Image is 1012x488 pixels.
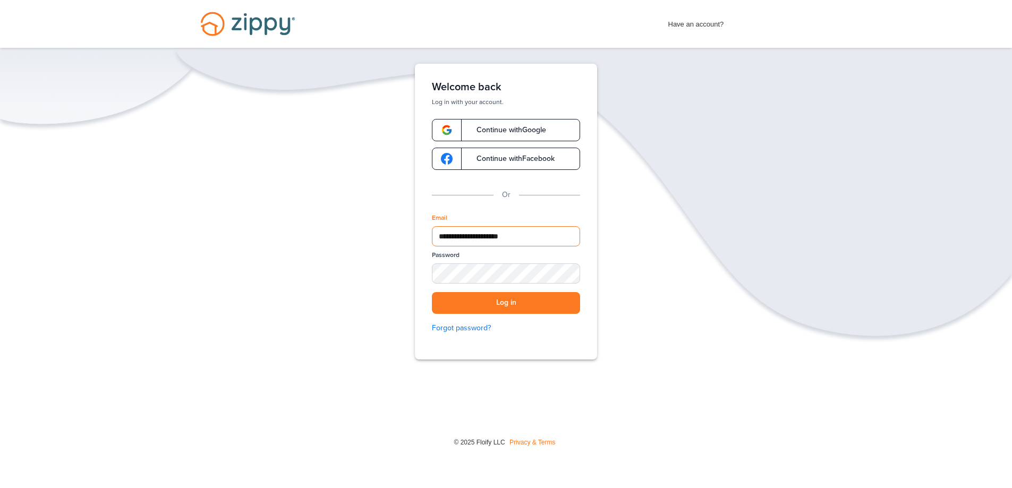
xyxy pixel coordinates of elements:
img: google-logo [441,153,453,165]
p: Log in with your account. [432,98,580,106]
a: Forgot password? [432,322,580,334]
img: google-logo [441,124,453,136]
input: Email [432,226,580,246]
label: Email [432,213,447,222]
input: Password [432,263,580,284]
a: Privacy & Terms [509,439,555,446]
h1: Welcome back [432,81,580,93]
span: Continue with Google [466,126,546,134]
a: google-logoContinue withGoogle [432,119,580,141]
span: © 2025 Floify LLC [454,439,505,446]
span: Have an account? [668,13,724,30]
label: Password [432,251,460,260]
a: google-logoContinue withFacebook [432,148,580,170]
button: Log in [432,292,580,314]
span: Continue with Facebook [466,155,555,162]
p: Or [502,189,511,201]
